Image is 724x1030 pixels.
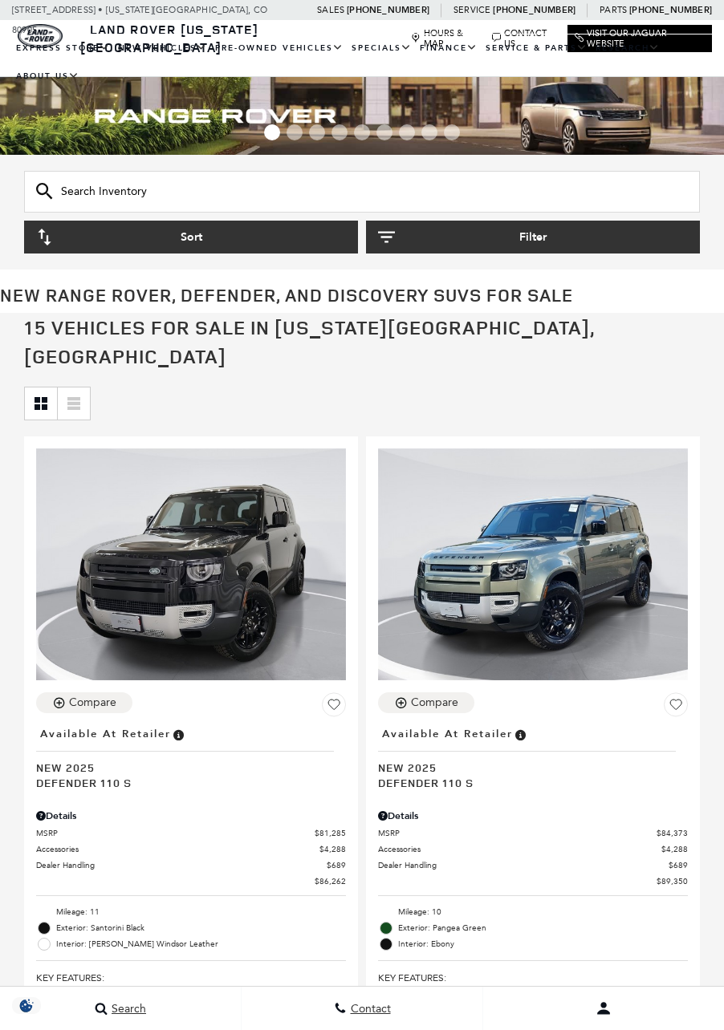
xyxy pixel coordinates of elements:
[378,859,669,871] span: Dealer Handling
[483,988,724,1028] button: Open user profile menu
[416,34,482,63] a: Finance
[114,34,211,63] a: New Vehicles
[661,843,688,855] span: $4,288
[171,725,185,743] span: Vehicle is in stock and ready for immediate delivery. Due to demand, availability is subject to c...
[36,875,346,887] a: $86,262
[348,34,416,63] a: Specials
[36,692,132,713] button: Compare Vehicle
[56,936,346,952] span: Interior: [PERSON_NAME] Windsor Leather
[40,725,171,743] span: Available at Retailer
[347,1002,391,1016] span: Contact
[12,34,114,63] a: EXPRESS STORE
[513,725,527,743] span: Vehicle is in stock and ready for immediate delivery. Due to demand, availability is subject to c...
[399,124,415,140] span: Go to slide 7
[309,124,325,140] span: Go to slide 3
[398,936,688,952] span: Interior: Ebony
[378,809,688,823] div: Pricing Details - Defender 110 S
[492,28,559,49] a: Contact Us
[211,34,348,63] a: Pre-Owned Vehicles
[354,124,370,140] span: Go to slide 5
[36,723,346,790] a: Available at RetailerNew 2025Defender 110 S
[398,920,688,936] span: Exterior: Pangea Green
[378,875,688,887] a: $89,350
[378,827,688,839] a: MSRP $84,373
[592,34,664,63] a: Research
[331,124,348,140] span: Go to slide 4
[376,124,393,140] span: Go to slide 6
[12,63,83,91] a: About Us
[657,875,688,887] span: $89,350
[36,843,319,855] span: Accessories
[411,28,484,49] a: Hours & Map
[411,695,458,710] div: Compare
[18,24,63,48] img: Land Rover
[8,997,45,1014] section: Click to Open Cookie Consent Modal
[378,827,657,839] span: MSRP
[378,775,676,790] span: Defender 110 S
[378,904,688,920] li: Mileage: 10
[36,969,346,987] span: Key Features :
[378,692,474,713] button: Compare Vehicle
[493,4,576,16] a: [PHONE_NUMBER]
[36,859,346,871] a: Dealer Handling $689
[327,859,346,871] span: $689
[657,827,688,839] span: $84,373
[36,827,315,839] span: MSRP
[444,124,460,140] span: Go to slide 9
[24,314,595,369] span: 15 Vehicles for Sale in [US_STATE][GEOGRAPHIC_DATA], [GEOGRAPHIC_DATA]
[382,725,513,743] span: Available at Retailer
[264,124,280,140] span: Go to slide 1
[12,5,267,35] a: [STREET_ADDRESS] • [US_STATE][GEOGRAPHIC_DATA], CO 80905
[36,775,334,790] span: Defender 110 S
[36,809,346,823] div: Pricing Details - Defender 110 S
[366,221,700,253] button: Filter
[378,760,676,775] span: New 2025
[378,843,688,855] a: Accessories $4,288
[12,34,712,91] nav: Main Navigation
[36,859,327,871] span: Dealer Handling
[80,21,258,56] a: Land Rover [US_STATE][GEOGRAPHIC_DATA]
[669,859,688,871] span: $689
[421,124,437,140] span: Go to slide 8
[36,448,346,681] img: 2025 Land Rover Defender 110 S
[8,997,45,1014] img: Opt-Out Icon
[18,24,63,48] a: land-rover
[322,692,346,723] button: Save Vehicle
[36,843,346,855] a: Accessories $4,288
[287,124,303,140] span: Go to slide 2
[36,904,346,920] li: Mileage: 11
[629,4,712,16] a: [PHONE_NUMBER]
[24,221,358,253] button: Sort
[378,843,661,855] span: Accessories
[482,34,592,63] a: Service & Parts
[378,969,688,987] span: Key Features :
[24,171,700,213] input: Search Inventory
[378,859,688,871] a: Dealer Handling $689
[315,827,346,839] span: $81,285
[378,723,688,790] a: Available at RetailerNew 2025Defender 110 S
[378,448,688,681] img: 2025 Land Rover Defender 110 S
[664,692,688,723] button: Save Vehicle
[347,4,429,16] a: [PHONE_NUMBER]
[108,1002,146,1016] span: Search
[56,920,346,936] span: Exterior: Santorini Black
[36,760,334,775] span: New 2025
[315,875,346,887] span: $86,262
[36,827,346,839] a: MSRP $81,285
[575,28,705,49] a: Visit Our Jaguar Website
[319,843,346,855] span: $4,288
[69,695,116,710] div: Compare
